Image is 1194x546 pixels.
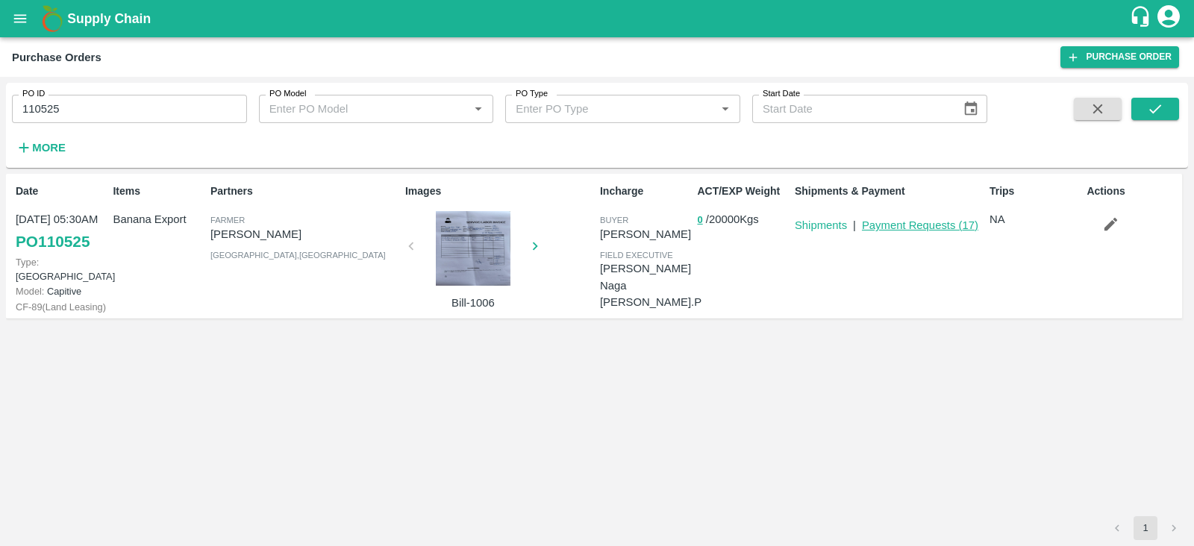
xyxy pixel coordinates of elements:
p: Partners [210,183,399,199]
div: account of current user [1155,3,1182,34]
span: Type: [16,257,39,268]
p: Actions [1087,183,1178,199]
input: Enter PO ID [12,95,247,123]
a: CF-89(Land Leasing) [16,301,106,313]
p: NA [990,211,1081,228]
span: [GEOGRAPHIC_DATA] , [GEOGRAPHIC_DATA] [210,251,386,260]
span: Model: [16,286,44,297]
span: Farmer [210,216,245,225]
p: Incharge [600,183,691,199]
input: Start Date [752,95,951,123]
p: [DATE] 05:30AM [16,211,107,228]
a: Purchase Order [1060,46,1179,68]
div: | [847,211,856,233]
p: Banana Export [113,211,204,228]
span: field executive [600,251,673,260]
a: Shipments [795,219,847,231]
button: Open [716,99,735,119]
p: Capitive [16,284,107,298]
p: [GEOGRAPHIC_DATA] [16,255,107,283]
p: / 20000 Kgs [697,211,788,228]
label: PO ID [22,88,45,100]
b: Supply Chain [67,11,151,26]
p: Bill-1006 [417,295,529,311]
p: Shipments & Payment [795,183,984,199]
input: Enter PO Type [510,99,692,119]
a: Supply Chain [67,8,1129,29]
img: logo [37,4,67,34]
a: Payment Requests (17) [862,219,978,231]
a: PO110525 [16,228,90,255]
input: Enter PO Model [263,99,446,119]
p: Date [16,183,107,199]
p: Images [405,183,594,199]
span: buyer [600,216,628,225]
p: Trips [990,183,1081,199]
button: open drawer [3,1,37,36]
div: customer-support [1129,5,1155,32]
p: ACT/EXP Weight [697,183,788,199]
button: 0 [697,212,702,229]
label: PO Type [516,88,548,100]
button: More [12,135,69,160]
button: Open [469,99,488,119]
label: PO Model [269,88,307,100]
span: CF- 89 ( Land Leasing ) [16,301,106,313]
button: Choose date [957,95,985,123]
nav: pagination navigation [1103,516,1188,540]
p: [PERSON_NAME] [600,226,691,242]
p: [PERSON_NAME] [210,226,399,242]
div: Purchase Orders [12,48,101,67]
p: [PERSON_NAME] Naga [PERSON_NAME].P [600,260,701,310]
p: Items [113,183,204,199]
strong: More [32,142,66,154]
button: page 1 [1134,516,1157,540]
label: Start Date [763,88,800,100]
